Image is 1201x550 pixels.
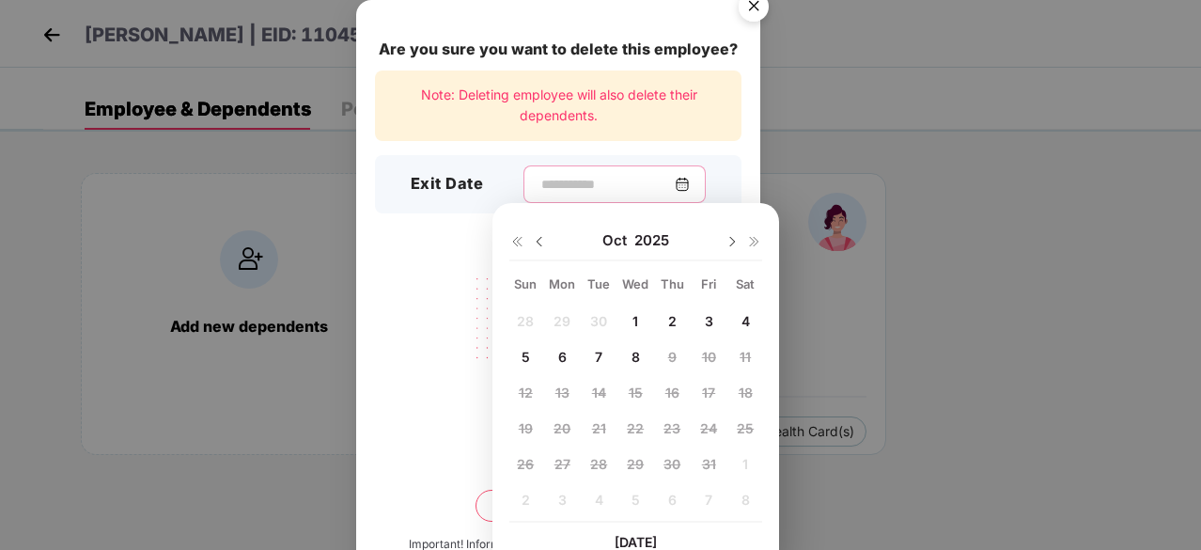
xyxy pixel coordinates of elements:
[595,349,602,365] span: 7
[583,275,616,292] div: Tue
[729,275,762,292] div: Sat
[411,172,484,196] h3: Exit Date
[632,349,640,365] span: 8
[725,234,740,249] img: svg+xml;base64,PHN2ZyBpZD0iRHJvcGRvd24tMzJ4MzIiIHhtbG5zPSJodHRwOi8vd3d3LnczLm9yZy8yMDAwL3N2ZyIgd2...
[668,313,677,329] span: 2
[656,275,689,292] div: Thu
[705,313,713,329] span: 3
[693,275,725,292] div: Fri
[476,490,641,522] button: Delete permanently
[619,275,652,292] div: Wed
[509,275,542,292] div: Sun
[522,349,530,365] span: 5
[634,231,669,250] span: 2025
[602,231,634,250] span: Oct
[509,234,524,249] img: svg+xml;base64,PHN2ZyB4bWxucz0iaHR0cDovL3d3dy53My5vcmcvMjAwMC9zdmciIHdpZHRoPSIxNiIgaGVpZ2h0PSIxNi...
[375,38,741,61] div: Are you sure you want to delete this employee?
[558,349,567,365] span: 6
[375,71,741,141] div: Note: Deleting employee will also delete their dependents.
[747,234,762,249] img: svg+xml;base64,PHN2ZyB4bWxucz0iaHR0cDovL3d3dy53My5vcmcvMjAwMC9zdmciIHdpZHRoPSIxNiIgaGVpZ2h0PSIxNi...
[615,534,657,550] span: [DATE]
[675,177,690,192] img: svg+xml;base64,PHN2ZyBpZD0iQ2FsZW5kYXItMzJ4MzIiIHhtbG5zPSJodHRwOi8vd3d3LnczLm9yZy8yMDAwL3N2ZyIgd2...
[741,313,750,329] span: 4
[546,275,579,292] div: Mon
[453,266,663,413] img: svg+xml;base64,PHN2ZyB4bWxucz0iaHR0cDovL3d3dy53My5vcmcvMjAwMC9zdmciIHdpZHRoPSIyMjQiIGhlaWdodD0iMT...
[532,234,547,249] img: svg+xml;base64,PHN2ZyBpZD0iRHJvcGRvd24tMzJ4MzIiIHhtbG5zPSJodHRwOi8vd3d3LnczLm9yZy8yMDAwL3N2ZyIgd2...
[632,313,638,329] span: 1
